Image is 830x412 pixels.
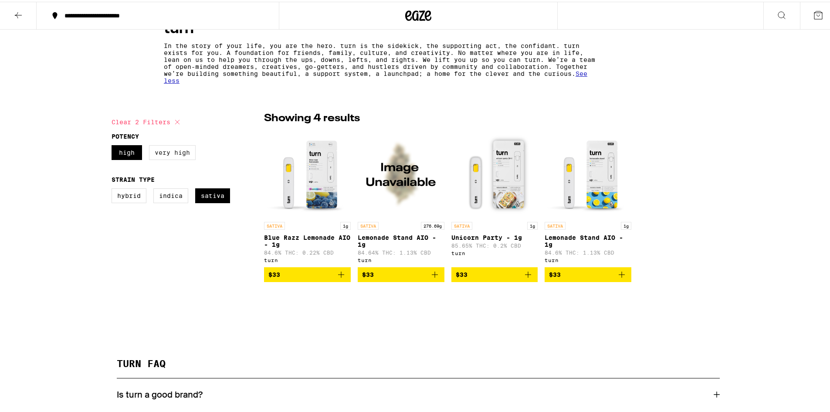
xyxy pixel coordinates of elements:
label: Hybrid [112,187,146,201]
p: In the story of your life, you are the hero. turn is the sidekick, the supporting act, the confid... [164,41,596,82]
p: 1g [621,220,631,228]
p: 84.6% THC: 0.22% CBD [264,248,351,254]
p: 1g [527,220,538,228]
button: Add to bag [545,266,631,280]
label: High [112,143,142,158]
div: turn [545,255,631,261]
button: Add to bag [358,266,444,280]
img: turn - Lemonade Stand AIO - 1g [545,129,631,216]
p: SATIVA [545,220,566,228]
label: Very High [149,143,196,158]
p: SATIVA [358,220,379,228]
button: Add to bag [264,266,351,280]
p: SATIVA [264,220,285,228]
span: $33 [268,269,280,276]
button: Add to bag [451,266,538,280]
p: 84.64% THC: 1.13% CBD [358,248,444,254]
p: 1g [340,220,351,228]
span: See less [164,68,587,82]
label: Sativa [195,187,230,201]
p: Showing 4 results [264,109,360,124]
div: turn [358,255,444,261]
span: $33 [362,269,374,276]
a: Open page for Blue Razz Lemonade AIO - 1g from turn [264,129,351,266]
a: Open page for Lemonade Stand AIO - 1g from turn [545,129,631,266]
p: Lemonade Stand AIO - 1g [545,232,631,246]
img: turn - Blue Razz Lemonade AIO - 1g [264,129,351,216]
p: 85.65% THC: 0.2% CBD [451,241,538,247]
h3: Is turn a good brand? [117,387,203,398]
p: Unicorn Party - 1g [451,232,538,239]
span: $33 [456,269,468,276]
img: turn - Unicorn Party - 1g [451,129,538,216]
p: 276.69g [421,220,444,228]
p: SATIVA [451,220,472,228]
label: Indica [153,187,188,201]
div: turn [264,255,351,261]
p: 84.6% THC: 1.13% CBD [545,248,631,254]
legend: Potency [112,131,139,138]
img: turn - Lemonade Stand AIO - 1g [358,129,444,216]
a: Open page for Lemonade Stand AIO - 1g from turn [358,129,444,266]
p: Blue Razz Lemonade AIO - 1g [264,232,351,246]
p: Lemonade Stand AIO - 1g [358,232,444,246]
legend: Strain Type [112,174,155,181]
span: $33 [549,269,561,276]
button: Clear 2 filters [112,109,183,131]
h2: TURN FAQ [117,358,720,377]
div: turn [451,249,538,254]
a: Open page for Unicorn Party - 1g from turn [451,129,538,266]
